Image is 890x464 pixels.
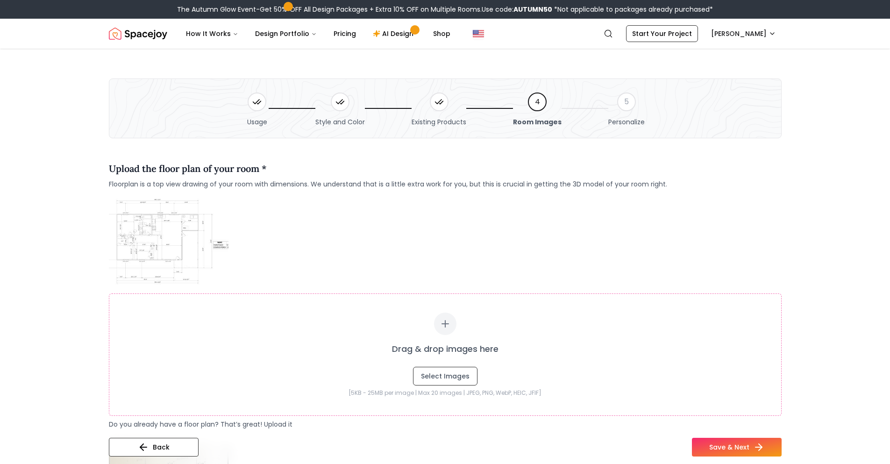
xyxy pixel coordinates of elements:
a: AI Design [365,24,424,43]
nav: Global [109,19,782,49]
h4: Upload the floor plan of your room * [109,162,667,176]
button: How It Works [178,24,246,43]
button: Back [109,438,199,457]
button: Save & Next [692,438,782,457]
nav: Main [178,24,458,43]
a: Shop [426,24,458,43]
p: [5KB - 25MB per image | Max 20 images | JPEG, PNG, WebP, HEIC, JFIF] [128,389,762,397]
button: Design Portfolio [248,24,324,43]
img: Spacejoy Logo [109,24,167,43]
button: Select Images [413,367,477,385]
span: Personalize [608,117,645,127]
a: Pricing [326,24,363,43]
a: Spacejoy [109,24,167,43]
div: 4 [528,93,547,111]
span: Existing Products [412,117,466,127]
span: Usage [247,117,267,127]
img: United States [473,28,484,39]
span: Room Images [513,117,562,127]
span: Floorplan is a top view drawing of your room with dimensions. We understand that is a little extr... [109,179,667,189]
div: 5 [617,93,636,111]
img: Guide image [109,196,228,286]
span: Style and Color [315,117,365,127]
p: Do you already have a floor plan? That’s great! Upload it [109,420,782,429]
button: [PERSON_NAME] [705,25,782,42]
span: Use code: [482,5,552,14]
b: AUTUMN50 [513,5,552,14]
p: Drag & drop images here [392,343,498,356]
a: Start Your Project [626,25,698,42]
div: The Autumn Glow Event-Get 50% OFF All Design Packages + Extra 10% OFF on Multiple Rooms. [177,5,713,14]
span: *Not applicable to packages already purchased* [552,5,713,14]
